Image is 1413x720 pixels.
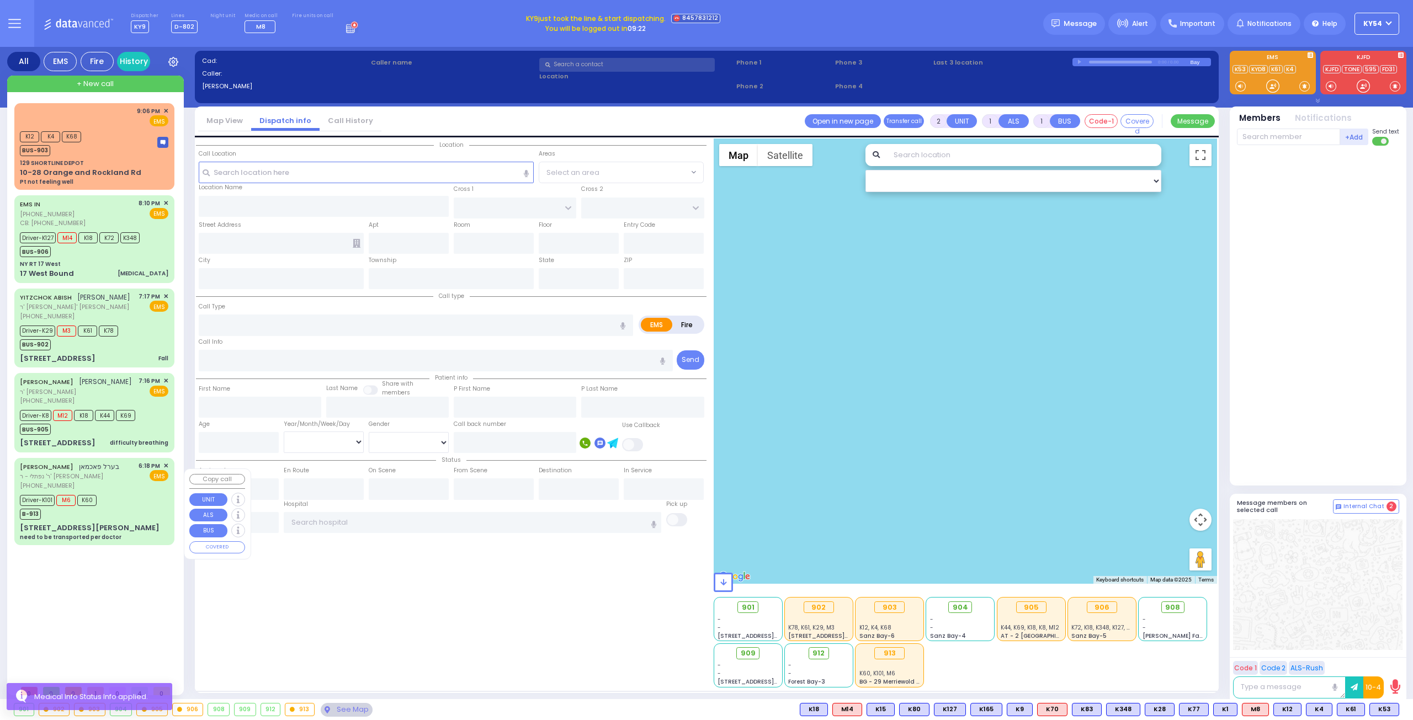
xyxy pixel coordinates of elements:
[1337,703,1365,716] div: BLS
[835,82,930,91] span: Phone 4
[199,162,534,183] input: Search location here
[741,648,756,659] span: 909
[736,82,831,91] span: Phone 2
[1342,65,1362,73] a: TONE
[118,269,168,278] div: [MEDICAL_DATA]
[1363,19,1382,29] span: Ky54
[998,114,1029,128] button: ALS
[1190,58,1211,66] div: Bay
[1336,504,1341,510] img: comment-alt.png
[1273,703,1302,716] div: BLS
[20,472,119,481] span: ר' נפתלי - ר' [PERSON_NAME]
[1189,509,1212,531] button: Map camera controls
[454,185,474,194] label: Cross 1
[1120,114,1154,128] button: Covered
[947,114,977,128] button: UNIT
[859,623,891,632] span: K12, K4, K68
[1230,55,1316,62] label: EMS
[758,144,812,166] button: Show satellite imagery
[581,185,603,194] label: Cross 2
[1143,615,1146,623] span: -
[1143,632,1208,640] span: [PERSON_NAME] Farm
[1333,499,1399,514] button: Internal Chat 2
[1337,703,1365,716] div: K61
[171,13,198,19] label: Lines
[321,703,373,717] div: See map
[804,601,834,614] div: 902
[1072,703,1102,716] div: BLS
[95,410,114,421] span: K44
[899,703,929,716] div: K80
[20,218,86,227] span: CB: [PHONE_NUMBER]
[1072,703,1102,716] div: K83
[1289,661,1325,675] button: ALS-Rush
[284,500,308,509] label: Hospital
[163,106,168,116] span: ✕
[1064,18,1097,29] span: Message
[1369,703,1399,716] div: BLS
[1085,114,1118,128] button: Code-1
[832,703,862,716] div: ALS
[788,623,835,632] span: K78, K61, K29, M3
[369,420,390,429] label: Gender
[189,509,227,522] button: ALS
[199,256,210,265] label: City
[189,541,245,553] button: COVERED
[805,114,881,128] a: Open in new page
[150,386,168,397] span: EMS
[628,24,646,33] span: 09:22
[81,52,114,71] div: Fire
[202,69,367,78] label: Caller:
[454,221,470,230] label: Room
[131,20,149,33] span: KY9
[78,232,98,243] span: K18
[800,703,828,716] div: BLS
[788,678,825,686] span: Forest Bay-3
[1340,129,1369,145] button: +Add
[545,24,646,34] span: You will be logged out in
[622,421,660,430] label: Use Callback
[930,632,966,640] span: Sanz Bay-4
[56,495,76,506] span: M6
[382,388,410,397] span: members
[20,131,39,142] span: K12
[150,208,168,219] span: EMS
[970,703,1002,716] div: BLS
[454,420,506,429] label: Call back number
[624,221,655,230] label: Entry Code
[666,500,687,509] label: Pick up
[1284,65,1296,73] a: K4
[930,623,933,632] span: -
[581,385,618,393] label: P Last Name
[369,256,396,265] label: Township
[20,410,51,421] span: Driver-K8
[539,150,555,158] label: Areas
[454,385,490,393] label: P First Name
[1071,632,1107,640] span: Sanz Bay-5
[77,292,130,302] span: [PERSON_NAME]
[1239,112,1281,125] button: Members
[79,377,132,386] span: [PERSON_NAME]
[62,131,81,142] span: K68
[20,377,73,386] a: [PERSON_NAME]
[20,200,40,209] a: EMS IN
[1037,703,1067,716] div: ALS
[139,377,160,385] span: 7:16 PM
[1050,114,1080,128] button: BUS
[1369,703,1399,716] div: K53
[1087,601,1117,614] div: 906
[20,353,95,364] div: [STREET_ADDRESS]
[1320,55,1406,62] label: KJFD
[44,17,117,30] img: Logo
[1007,703,1033,716] div: K9
[539,58,715,72] input: Search a contact
[1051,19,1060,28] img: message.svg
[20,326,55,337] span: Driver-K29
[867,703,895,716] div: K15
[970,703,1002,716] div: K165
[835,58,930,67] span: Phone 3
[20,438,95,449] div: [STREET_ADDRESS]
[788,632,893,640] span: [STREET_ADDRESS][PERSON_NAME]
[245,13,279,19] label: Medic on call
[718,615,721,623] span: -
